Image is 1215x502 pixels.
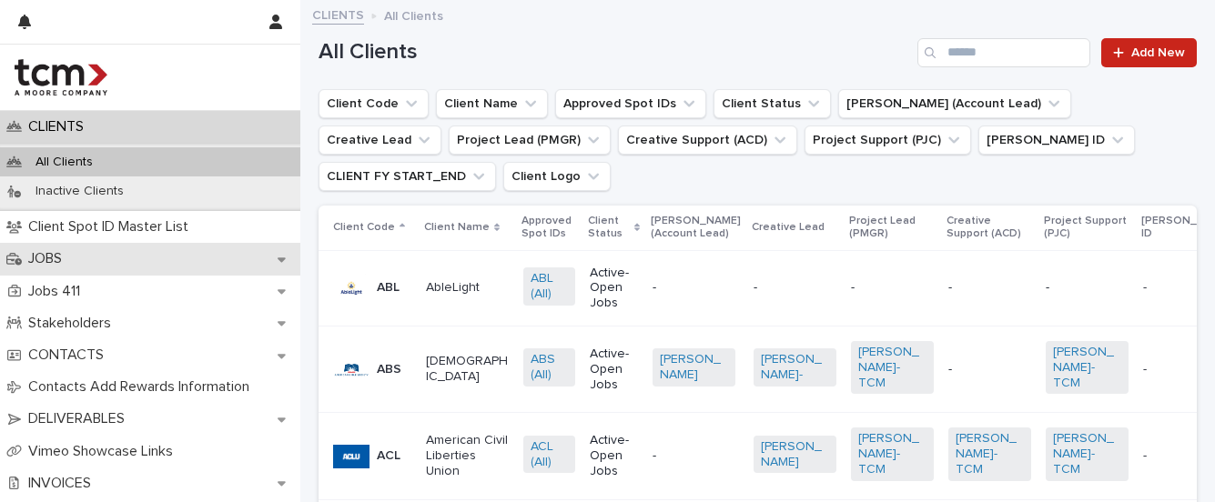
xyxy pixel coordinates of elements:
a: [PERSON_NAME]-TCM [956,431,1024,477]
button: Client Logo [503,162,611,191]
p: [PERSON_NAME] (Account Lead) [651,211,741,245]
button: CLIENT FY START_END [319,162,496,191]
p: American Civil Liberties Union [426,433,509,478]
p: - [1143,358,1150,377]
button: Project Support (PJC) [805,125,971,155]
p: Creative Support (ACD) [947,211,1033,245]
p: Stakeholders [21,315,126,332]
img: 4hMmSqQkux38exxPVZHQ [15,59,107,95]
a: [PERSON_NAME]-TCM [1053,431,1121,477]
p: Vimeo Showcase Links [21,443,187,460]
p: ABL [377,280,400,296]
a: ABS (All) [531,352,568,383]
a: Add New [1101,38,1197,67]
button: Client Status [714,89,831,118]
p: Inactive Clients [21,184,138,199]
a: CLIENTS [312,4,364,25]
p: [DEMOGRAPHIC_DATA] [426,354,509,385]
p: CONTACTS [21,346,118,364]
p: ACL [377,448,400,464]
a: ABL (All) [531,271,568,302]
p: Client Name [424,217,490,237]
p: Active-Open Jobs [590,266,638,311]
p: Active-Open Jobs [590,346,638,392]
a: [PERSON_NAME] [761,439,829,470]
button: Creative Lead [319,125,441,155]
p: - [948,362,1031,377]
button: Client Code [319,89,429,118]
p: AbleLight [426,280,509,296]
a: ACL (All) [531,439,568,470]
p: - [851,280,934,296]
button: Creative Support (ACD) [618,125,797,155]
a: [PERSON_NAME]-TCM [858,345,926,390]
button: Project Lead (PMGR) [449,125,611,155]
p: Project Lead (PMGR) [849,211,936,245]
p: - [653,280,735,296]
a: [PERSON_NAME] [660,352,728,383]
p: ABS [377,362,401,377]
p: - [754,280,836,296]
a: [PERSON_NAME]- [761,352,829,383]
button: Client Name [436,89,548,118]
p: Project Support (PJC) [1044,211,1130,245]
p: Active-Open Jobs [590,433,638,478]
h1: All Clients [319,39,910,65]
p: Client Status [588,211,630,245]
p: - [653,448,735,464]
p: CLIENTS [21,118,98,136]
p: All Clients [21,155,107,170]
button: Approved Spot IDs [555,89,706,118]
button: Neilson ID [978,125,1135,155]
a: [PERSON_NAME]-TCM [1053,345,1121,390]
p: DELIVERABLES [21,410,139,427]
p: Contacts Add Rewards Information [21,378,264,396]
p: INVOICES [21,475,106,492]
a: [PERSON_NAME]-TCM [858,431,926,477]
button: Moore AE (Account Lead) [838,89,1071,118]
input: Search [917,38,1090,67]
p: Client Code [333,217,395,237]
p: JOBS [21,250,76,267]
p: Client Spot ID Master List [21,218,203,236]
p: Jobs 411 [21,283,95,300]
p: - [948,280,1031,296]
p: - [1143,276,1150,296]
p: - [1046,280,1129,296]
span: Add New [1131,46,1185,59]
p: Creative Lead [752,217,825,237]
p: - [1143,445,1150,464]
p: All Clients [384,5,443,25]
p: Approved Spot IDs [521,211,577,245]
